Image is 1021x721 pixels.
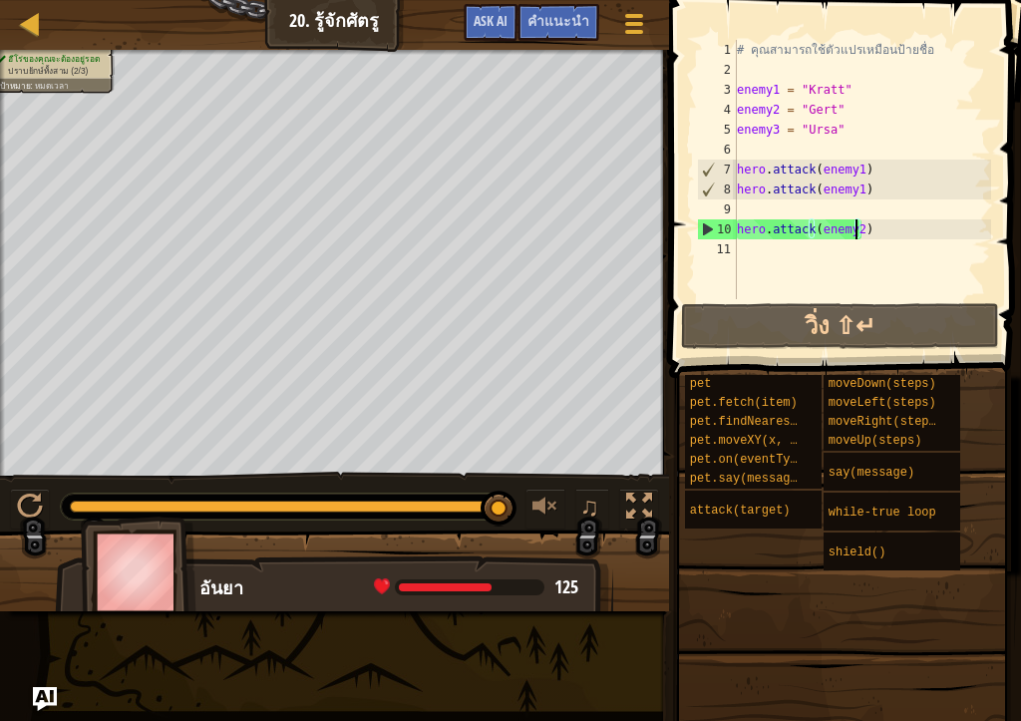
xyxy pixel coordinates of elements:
[829,545,886,559] span: shield()
[199,575,593,601] div: อันยา
[81,517,196,627] img: thang_avatar_frame.png
[829,466,914,480] span: say(message)
[697,199,737,219] div: 9
[33,687,57,711] button: Ask AI
[554,574,578,599] span: 125
[464,4,517,41] button: Ask AI
[527,11,589,30] span: คำแนะนำ
[35,81,69,91] span: หมดเวลา
[829,506,936,520] span: while-true loop
[829,434,922,448] span: moveUp(steps)
[474,11,508,30] span: Ask AI
[609,4,659,51] button: แสดงเมนูเกมส์
[829,377,936,391] span: moveDown(steps)
[697,80,737,100] div: 3
[575,489,609,530] button: ♫
[697,140,737,160] div: 6
[374,578,578,596] div: health: 125 / 193
[525,489,565,530] button: ปรับระดับเสียง
[681,303,999,349] button: วิ่ง ⇧↵
[697,60,737,80] div: 2
[690,472,805,486] span: pet.say(message)
[690,396,798,410] span: pet.fetch(item)
[690,377,712,391] span: pet
[690,504,791,518] span: attack(target)
[697,40,737,60] div: 1
[690,415,883,429] span: pet.findNearestByType(type)
[10,489,50,530] button: Ctrl + P: Play
[698,160,737,180] div: 7
[829,396,936,410] span: moveLeft(steps)
[690,453,876,467] span: pet.on(eventType, handler)
[579,492,599,522] span: ♫
[697,100,737,120] div: 4
[30,81,35,91] span: :
[697,120,737,140] div: 5
[619,489,659,530] button: สลับเป็นเต็มจอ
[8,54,100,64] span: ฮีโร่ของคุณจะต้องอยู่รอด
[829,415,943,429] span: moveRight(steps)
[697,239,737,259] div: 11
[698,180,737,199] div: 8
[698,219,737,239] div: 10
[8,66,88,76] span: ปราบยักษ์ทั้งสาม (2/3)
[690,434,805,448] span: pet.moveXY(x, y)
